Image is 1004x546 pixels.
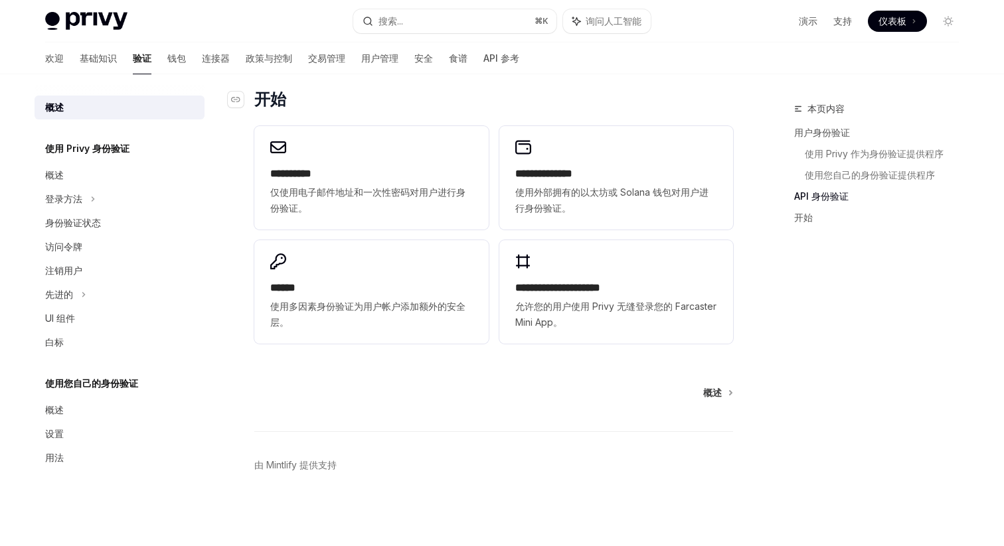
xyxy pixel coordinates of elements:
[45,102,64,113] font: 概述
[45,12,127,31] img: 灯光标志
[45,42,64,74] a: 欢迎
[45,428,64,439] font: 设置
[133,42,151,74] a: 验证
[35,211,205,235] a: 身份验证状态
[833,15,852,27] font: 支持
[45,241,82,252] font: 访问令牌
[414,42,433,74] a: 安全
[805,165,969,186] a: 使用您自己的身份验证提供程序
[202,42,230,74] a: 连接器
[563,9,651,33] button: 询问人工智能
[353,9,556,33] button: 搜索...⌘K
[794,186,969,207] a: API 身份验证
[35,330,205,354] a: 白标
[254,458,337,472] a: 由 Mintlify 提供支持
[414,52,433,64] font: 安全
[45,336,64,348] font: 白标
[246,42,292,74] a: 政策与控制
[35,446,205,470] a: 用法
[270,186,465,214] font: 仅使用电子邮件地址和一次性密码对用户进行身份验证。
[308,42,345,74] a: 交易管理
[45,52,64,64] font: 欢迎
[378,15,403,27] font: 搜索...
[35,307,205,330] a: UI 组件
[515,186,709,214] font: 使用外部拥有的以太坊或 Solana 钱包对用户进行身份验证。
[703,386,732,399] a: 概述
[794,127,850,138] font: 用户身份验证
[35,398,205,422] a: 概述
[703,387,722,398] font: 概述
[805,143,969,165] a: 使用 Privy 作为身份验证提供程序
[35,163,205,187] a: 概述
[543,16,548,26] font: K
[80,42,117,74] a: 基础知识
[833,15,852,28] a: 支持
[35,96,205,119] a: 概述
[35,259,205,283] a: 注销用户
[270,301,465,328] font: 使用多因素身份验证为用户帐户添加额外的安全层。
[794,190,849,202] font: API 身份验证
[45,265,82,276] font: 注销用户
[35,235,205,259] a: 访问令牌
[45,217,101,228] font: 身份验证状态
[805,169,935,180] font: 使用您自己的身份验证提供程序
[45,193,82,204] font: 登录方法
[308,52,345,64] font: 交易管理
[807,103,845,114] font: 本页内容
[167,42,186,74] a: 钱包
[228,89,254,110] a: 导航至标题
[254,90,286,109] font: 开始
[45,289,73,300] font: 先进的
[45,169,64,180] font: 概述
[45,143,129,154] font: 使用 Privy 身份验证
[515,301,716,328] font: 允许您的用户使用 Privy 无缝登录您的 Farcaster Mini App。
[246,52,292,64] font: 政策与控制
[868,11,927,32] a: 仪表板
[483,52,519,64] font: API 参考
[938,11,959,32] button: 切换暗模式
[167,52,186,64] font: 钱包
[799,15,817,28] a: 演示
[449,42,467,74] a: 食谱
[794,212,813,223] font: 开始
[586,15,641,27] font: 询问人工智能
[80,52,117,64] font: 基础知识
[45,452,64,463] font: 用法
[805,148,944,159] font: 使用 Privy 作为身份验证提供程序
[45,312,75,324] font: UI 组件
[794,207,969,228] a: 开始
[535,16,543,26] font: ⌘
[799,15,817,27] font: 演示
[254,459,337,470] font: 由 Mintlify 提供支持
[254,240,488,344] a: **** *使用多因素身份验证为用户帐户添加额外的安全层。
[45,377,138,389] font: 使用您自己的身份验证
[202,52,230,64] font: 连接器
[361,42,398,74] a: 用户管理
[794,122,969,143] a: 用户身份验证
[483,42,519,74] a: API 参考
[133,52,151,64] font: 验证
[879,15,906,27] font: 仪表板
[35,422,205,446] a: 设置
[45,404,64,415] font: 概述
[449,52,467,64] font: 食谱
[361,52,398,64] font: 用户管理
